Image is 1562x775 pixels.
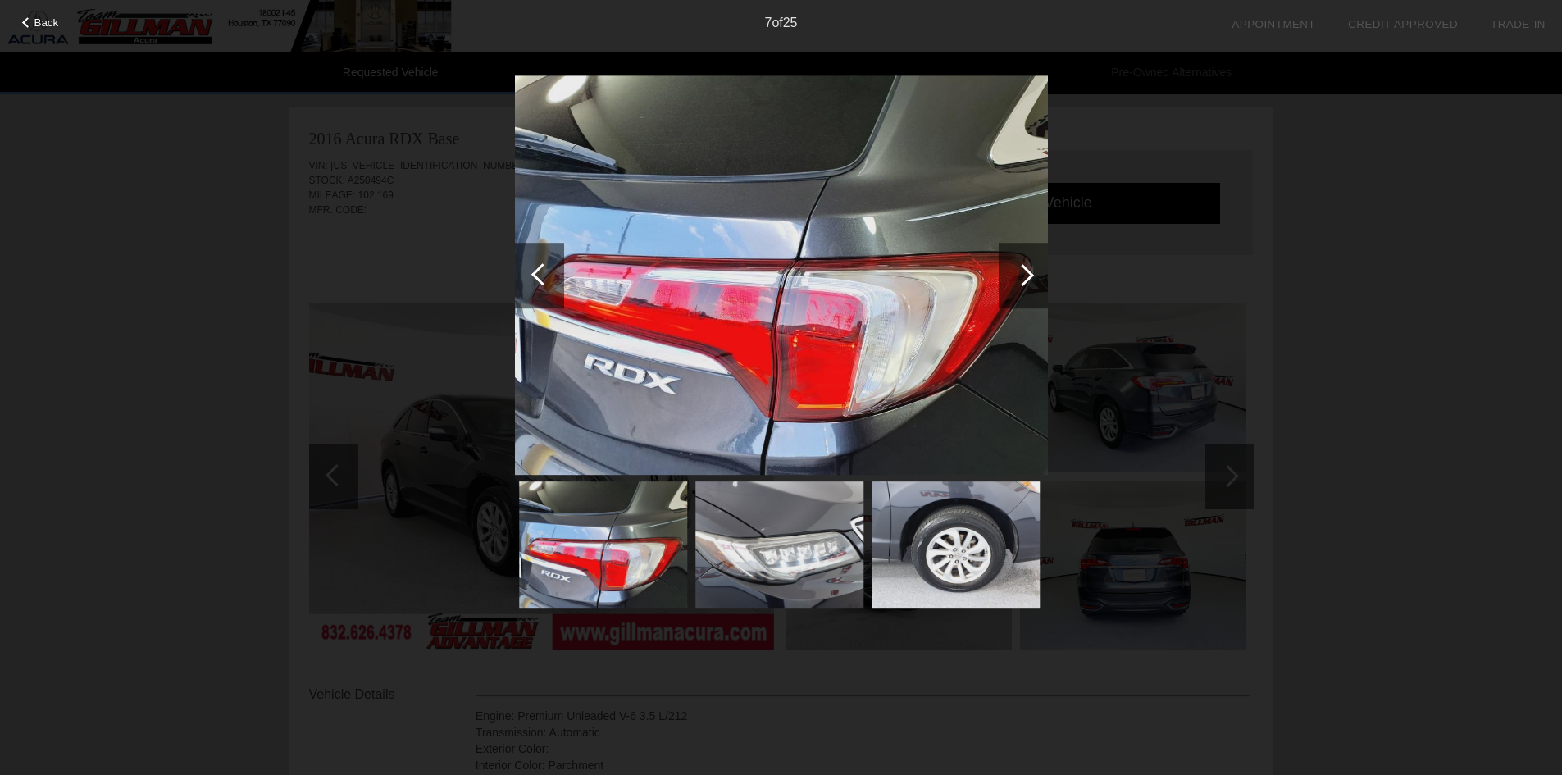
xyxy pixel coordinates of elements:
a: Appointment [1232,18,1315,30]
span: 7 [764,16,772,30]
a: Credit Approved [1348,18,1458,30]
img: 9addbffc13a74d51a9b3b42bd9ea48e1.jpg [695,481,863,608]
span: Back [34,16,59,29]
img: 5969b57a69654594ab299b8bd5822982.jpg [872,481,1040,608]
img: 10eb9b5acc46445cbffe0f073b1afe96.jpg [519,481,687,608]
img: 10eb9b5acc46445cbffe0f073b1afe96.jpg [515,75,1048,476]
span: 25 [783,16,798,30]
a: Trade-In [1491,18,1546,30]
